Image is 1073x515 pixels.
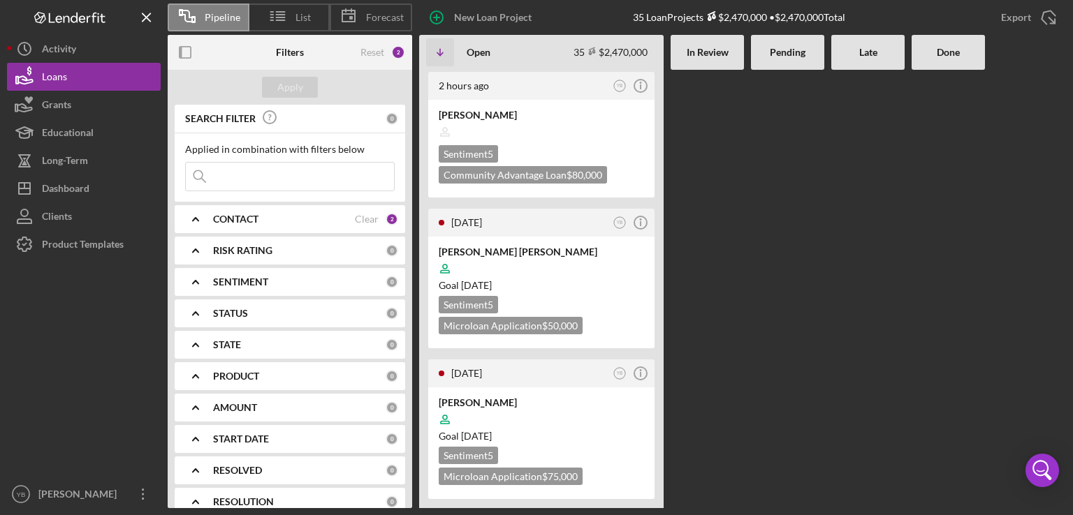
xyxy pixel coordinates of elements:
[617,371,623,375] text: YB
[391,45,405,59] div: 2
[355,214,379,225] div: Clear
[7,480,161,508] button: YB[PERSON_NAME]
[617,220,623,225] text: YB
[386,495,398,508] div: 0
[386,213,398,225] div: 2
[213,371,259,382] b: PRODUCT
[213,339,241,350] b: STATE
[439,396,644,410] div: [PERSON_NAME]
[386,338,398,351] div: 0
[213,465,262,476] b: RESOLVED
[439,80,489,91] time: 2025-08-13 20:42
[426,357,657,501] a: [DATE]YB[PERSON_NAME]Goal [DATE]Sentiment5Microloan Application$75,000
[295,12,311,23] span: List
[454,3,532,31] div: New Loan Project
[7,119,161,147] button: Educational
[42,230,124,262] div: Product Templates
[611,214,629,232] button: YB
[386,276,398,288] div: 0
[42,147,88,178] div: Long-Term
[42,91,71,122] div: Grants
[770,47,805,58] b: Pending
[7,174,161,202] button: Dashboard
[574,46,648,58] div: 35 $2,470,000
[42,202,72,234] div: Clients
[386,370,398,382] div: 0
[439,279,492,291] span: Goal
[439,430,492,442] span: Goal
[213,433,269,445] b: START DATE
[467,47,490,58] b: Open
[461,279,492,291] time: 09/28/2025
[386,307,398,320] div: 0
[213,245,272,256] b: RISK RATING
[451,367,482,379] time: 2025-08-07 12:50
[185,113,256,124] b: SEARCH FILTER
[451,216,482,228] time: 2025-08-07 17:57
[439,145,498,163] div: Sentiment 5
[42,63,67,94] div: Loans
[42,174,89,206] div: Dashboard
[1001,3,1031,31] div: Export
[439,296,498,313] div: Sentiment 5
[617,83,623,88] text: YB
[419,3,546,31] button: New Loan Project
[42,119,94,150] div: Educational
[366,12,404,23] span: Forecast
[386,464,398,477] div: 0
[703,11,767,23] div: $2,470,000
[1025,454,1059,487] div: Open Intercom Messenger
[937,47,960,58] b: Done
[386,112,398,125] div: 0
[7,91,161,119] button: Grants
[7,63,161,91] button: Loans
[461,430,492,442] time: 10/05/2025
[17,491,26,498] text: YB
[277,77,303,98] div: Apply
[213,276,268,288] b: SENTIMENT
[687,47,729,58] b: In Review
[426,207,657,350] a: [DATE]YB[PERSON_NAME] [PERSON_NAME]Goal [DATE]Sentiment5Microloan Application$50,000
[439,245,644,259] div: [PERSON_NAME] [PERSON_NAME]
[987,3,1066,31] button: Export
[426,70,657,200] a: 2 hours agoYB[PERSON_NAME]Sentiment5Community Advantage Loan$80,000
[439,317,583,334] div: Microloan Application $50,000
[439,108,644,122] div: [PERSON_NAME]
[633,11,845,23] div: 35 Loan Projects • $2,470,000 Total
[213,402,257,413] b: AMOUNT
[439,166,607,184] div: Community Advantage Loan $80,000
[611,77,629,96] button: YB
[386,433,398,445] div: 0
[276,47,304,58] b: Filters
[7,147,161,174] button: Long-Term
[386,244,398,257] div: 0
[611,364,629,383] button: YB
[859,47,877,58] b: Late
[386,401,398,414] div: 0
[213,496,274,507] b: RESOLUTION
[7,202,161,230] button: Clients
[42,35,76,66] div: Activity
[35,480,126,512] div: [PERSON_NAME]
[213,214,258,225] b: CONTACT
[7,35,161,63] button: Activity
[205,12,240,23] span: Pipeline
[185,144,395,155] div: Applied in combination with filters below
[7,230,161,258] button: Product Templates
[360,47,384,58] div: Reset
[262,77,318,98] button: Apply
[213,308,248,319] b: STATUS
[439,447,498,464] div: Sentiment 5
[439,468,583,485] div: Microloan Application $75,000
